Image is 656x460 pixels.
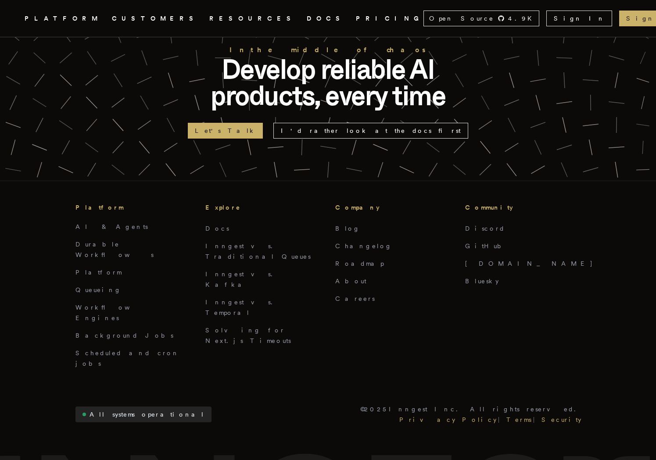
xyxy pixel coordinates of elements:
a: Privacy Policy [398,414,498,425]
a: Background Jobs [75,332,173,339]
a: Docs [205,225,229,232]
a: [DOMAIN_NAME] [465,260,593,267]
a: PRICING [356,13,423,24]
a: Bluesky [465,278,498,285]
a: AI & Agents [75,223,148,230]
span: 4.9 K [508,14,537,23]
a: Solving for Next.js Timeouts [205,327,291,344]
a: All systems operational [75,407,211,422]
a: I'd rather look at the docs first [273,123,468,139]
p: Develop reliable AI products, every time [188,56,469,109]
a: Careers [335,295,375,302]
a: GitHub [465,242,507,250]
a: Durable Workflows [75,241,154,258]
button: RESOURCES [209,13,296,24]
div: | [498,414,505,425]
h3: Explore [205,202,321,213]
h3: Company [335,202,451,213]
a: Roadmap [335,260,384,267]
a: DOCS [307,13,345,24]
a: Changelog [335,242,392,250]
a: Terms [505,414,533,425]
a: Platform [75,269,122,276]
h2: In the middle of chaos [188,44,469,56]
h3: Platform [75,202,191,213]
h3: Community [465,202,581,213]
a: Inngest vs. Traditional Queues [205,242,311,260]
a: CUSTOMERS [112,13,199,24]
a: Inngest vs. Temporal [205,299,278,316]
div: | [533,414,540,425]
a: About [335,278,366,285]
a: Queueing [75,286,122,293]
span: Open Source [429,14,494,23]
a: Security [540,414,581,425]
a: Blog [335,225,360,232]
a: Discord [465,225,505,232]
a: Scheduled and cron jobs [75,349,179,367]
p: © 2025 Inngest Inc. All rights reserved. [360,404,581,414]
a: Sign In [546,11,612,26]
button: PLATFORM [25,13,101,24]
a: Inngest vs. Kafka [205,271,278,288]
a: Let's Talk [188,123,263,139]
a: Workflow Engines [75,304,151,321]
